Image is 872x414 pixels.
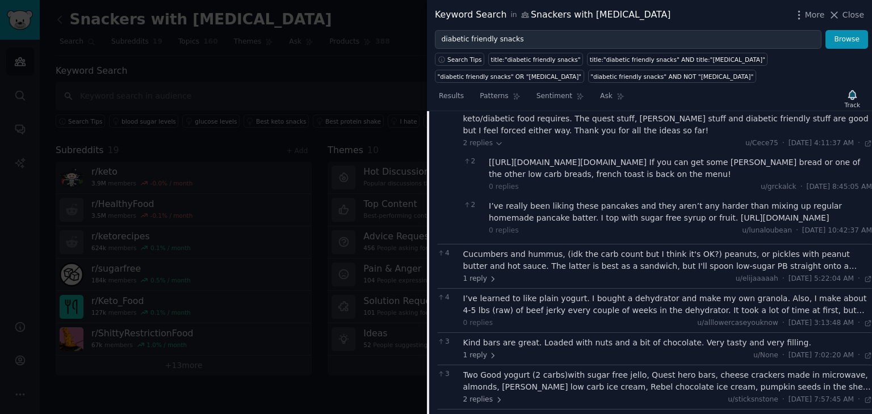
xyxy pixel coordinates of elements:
[463,138,503,149] span: 2 replies
[435,8,670,22] div: Keyword Search Snackers with [MEDICAL_DATA]
[789,274,854,284] span: [DATE] 5:22:04 AM
[807,182,872,192] span: [DATE] 8:45:05 AM
[437,293,457,303] span: 4
[858,350,860,361] span: ·
[536,91,572,102] span: Sentiment
[845,101,860,109] div: Track
[782,318,785,328] span: ·
[858,138,860,149] span: ·
[828,9,864,21] button: Close
[480,91,508,102] span: Patterns
[435,87,468,111] a: Results
[435,53,484,66] button: Search Tips
[463,395,503,405] span: 2 replies
[438,73,582,81] div: "diabetic friendly snacks" OR "[MEDICAL_DATA]"
[439,91,464,102] span: Results
[488,53,583,66] a: title:"diabetic friendly snacks"
[753,351,778,359] span: u/None
[463,157,483,167] span: 2
[590,56,765,64] div: title:"diabetic friendly snacks" AND title:"[MEDICAL_DATA]"
[782,350,785,361] span: ·
[802,226,872,236] span: [DATE] 10:42:37 AM
[596,87,628,111] a: Ask
[728,395,778,403] span: u/sticksnstone
[489,157,872,180] div: [[URL][DOMAIN_NAME][DOMAIN_NAME] If you can get some [PERSON_NAME] bread or one of the other low ...
[533,87,588,111] a: Sentiment
[489,200,872,224] div: I’ve really been liking these pancakes and they aren’t any harder than mixing up regular homemade...
[789,138,854,149] span: [DATE] 4:11:37 AM
[745,139,778,147] span: u/Cece75
[697,319,778,327] span: u/alllowercaseyouknow
[800,182,803,192] span: ·
[437,337,457,347] span: 3
[782,274,785,284] span: ·
[858,274,860,284] span: ·
[761,183,796,191] span: u/grckalck
[825,30,868,49] button: Browse
[805,9,825,21] span: More
[789,350,854,361] span: [DATE] 7:02:20 AM
[789,395,854,405] span: [DATE] 7:57:45 AM
[476,87,524,111] a: Patterns
[435,30,821,49] input: Try a keyword related to your business
[782,138,785,149] span: ·
[841,87,864,111] button: Track
[447,56,482,64] span: Search Tips
[782,395,785,405] span: ·
[435,70,584,83] a: "diabetic friendly snacks" OR "[MEDICAL_DATA]"
[588,70,756,83] a: "diabetic friendly snacks" AND NOT "[MEDICAL_DATA]"
[590,73,753,81] div: "diabetic friendly snacks" AND NOT "[MEDICAL_DATA]"
[842,9,864,21] span: Close
[742,226,792,234] span: u/lunaloubean
[796,226,798,236] span: ·
[789,318,854,328] span: [DATE] 3:13:48 AM
[736,274,778,282] span: u/elijaaaaah
[463,274,497,284] span: 1 reply
[600,91,613,102] span: Ask
[463,200,483,210] span: 2
[463,350,497,361] span: 1 reply
[491,56,581,64] div: title:"diabetic friendly snacks"
[587,53,768,66] a: title:"diabetic friendly snacks" AND title:"[MEDICAL_DATA]"
[437,248,457,259] span: 4
[793,9,825,21] button: More
[510,10,517,20] span: in
[858,318,860,328] span: ·
[858,395,860,405] span: ·
[437,369,457,379] span: 3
